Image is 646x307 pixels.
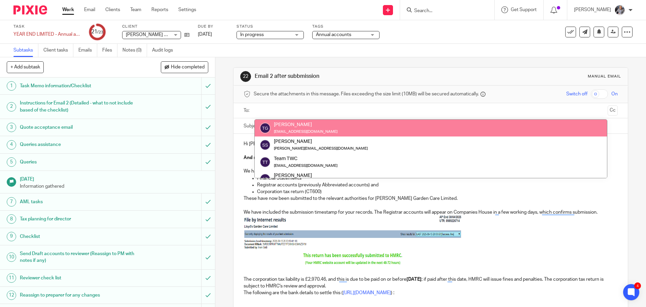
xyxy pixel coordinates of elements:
img: Pixie [13,5,47,14]
small: [EMAIL_ADDRESS][DOMAIN_NAME] [274,130,337,133]
h1: Tax planning for director [20,214,136,224]
p: We have included the submission timestamp for your records. The Registrar accounts will appear on... [244,209,617,216]
div: 2 [7,102,16,112]
a: Audit logs [152,44,178,57]
div: 5 [7,157,16,167]
div: 1 [7,81,16,91]
div: 22 [240,71,251,82]
p: These have now been submitted to the relevant authorities for [PERSON_NAME] Garden Care Limited. [244,195,617,202]
h1: Checklist [20,232,136,242]
a: Files [102,44,117,57]
span: On [611,91,618,97]
div: 8 [7,214,16,224]
div: Team TWC [274,155,337,162]
a: Subtasks [13,44,38,57]
div: 3 [7,123,16,132]
label: Subject: [244,123,261,129]
img: svg%3E [260,140,271,150]
img: svg%3E [260,157,271,167]
strong: [DATE] [406,277,422,282]
span: [PERSON_NAME] Garden Care Limited [126,32,207,37]
img: svg%3E [260,123,271,133]
small: [EMAIL_ADDRESS][DOMAIN_NAME] [274,164,337,167]
div: [PERSON_NAME] [274,172,337,179]
h1: Queries assistance [20,140,136,150]
button: Hide completed [161,61,208,73]
a: Clients [105,6,120,13]
div: 11 [7,273,16,283]
p: The corporation tax liability is £2,970.46, and this is due to be paid on or before ; if paid aft... [244,276,617,290]
div: 4 [634,282,641,289]
span: In progress [240,32,264,37]
div: 10 [7,252,16,262]
div: Manual email [588,74,621,79]
p: Hi [PERSON_NAME], [244,141,617,147]
p: The following are the bank details to settle this ( ) : [244,289,617,296]
div: YEAR END LIMITED - Annual accounts and CT600 return (limited companies) [13,31,81,38]
p: Registrar accounts (previously Abbreviated accounts) and [257,182,617,188]
img: -%20%20-%20studio@ingrained.co.uk%20for%20%20-20220223%20at%20101413%20-%201W1A2026.jpg [614,5,625,16]
input: Search [414,8,474,14]
h1: Reassign to preparer for any changes [20,290,136,300]
span: Switch off [566,91,587,97]
a: Team [130,6,141,13]
a: Client tasks [43,44,73,57]
h1: Send Draft accounts to reviewer (Reassign to PM with notes if any) [20,249,136,266]
label: Task [13,24,81,29]
h1: Reviewer check list [20,273,136,283]
span: [DATE] [198,32,212,37]
p: We have now received the digitally signed documents for for the period ending [DATE], being: [244,168,617,175]
h1: Queries [20,157,136,167]
a: [URL][DOMAIN_NAME] [343,290,391,295]
a: Emails [78,44,97,57]
div: 21 [91,28,103,36]
span: Get Support [511,7,537,12]
label: Status [237,24,304,29]
h1: Quote acceptance email [20,122,136,132]
div: 4 [7,140,16,150]
button: + Add subtask [7,61,44,73]
a: Work [62,6,74,13]
img: svg%3E [260,174,271,184]
h1: Instructions for Email 2 (Detailed - what to not include based of the checklist) [20,98,136,115]
p: . [244,154,617,161]
p: Information gathered [20,183,208,190]
div: [PERSON_NAME] [274,121,337,128]
strong: And relax… your financial statements and corporation tax return have successfully been submitted [244,155,464,160]
span: Secure the attachments in this message. Files exceeding the size limit (10MB) will be secured aut... [254,91,479,97]
label: Due by [198,24,228,29]
small: /23 [97,30,103,34]
p: Corporation tax return (CT600) [257,188,617,195]
span: Annual accounts [316,32,351,37]
small: [PERSON_NAME][EMAIL_ADDRESS][DOMAIN_NAME] [274,147,368,150]
a: Settings [178,6,196,13]
h1: [DATE] [20,174,208,183]
h1: AML tasks [20,197,136,207]
div: 7 [7,197,16,207]
span: Hide completed [171,65,205,70]
button: Cc [608,105,618,116]
div: [PERSON_NAME] [274,138,368,145]
p: [PERSON_NAME] [574,6,611,13]
a: Reports [151,6,168,13]
div: 9 [7,232,16,241]
a: Email [84,6,95,13]
label: To: [244,107,251,114]
img: Image [244,216,462,267]
h1: Task Memo information/Checklist [20,81,136,91]
a: Notes (0) [122,44,147,57]
label: Client [122,24,189,29]
h1: Email 2 after subbmission [255,73,445,80]
div: 12 [7,290,16,300]
label: Tags [312,24,380,29]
